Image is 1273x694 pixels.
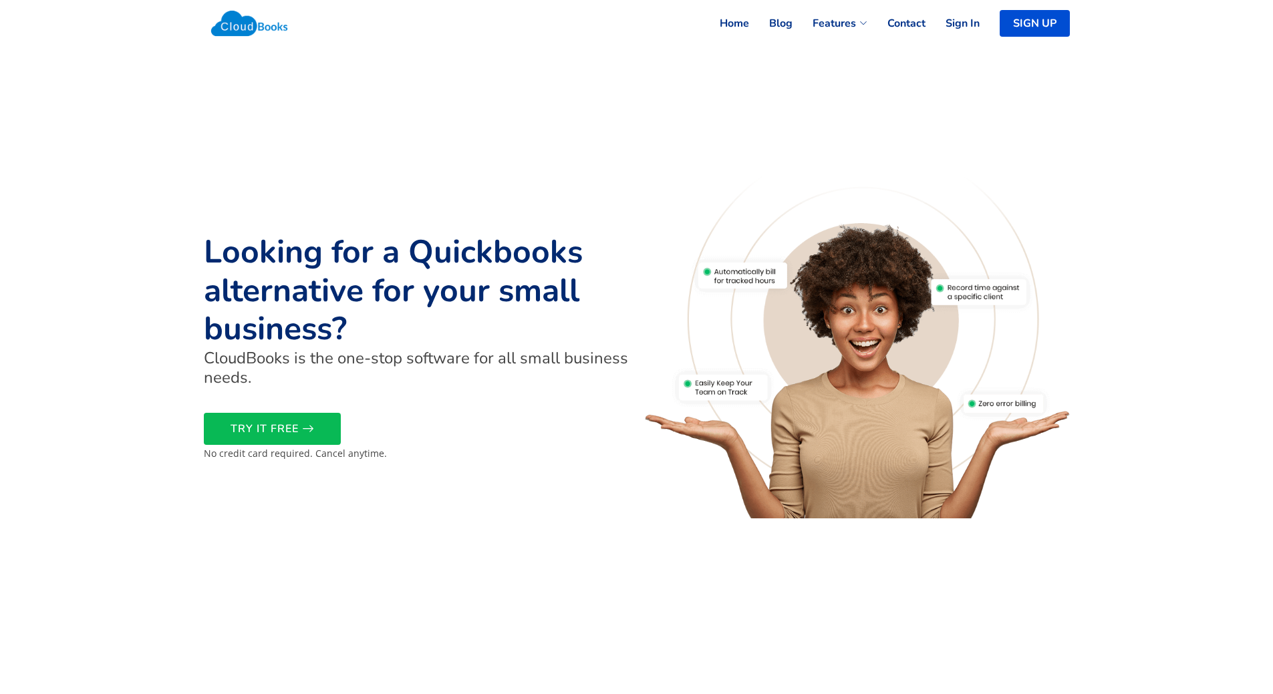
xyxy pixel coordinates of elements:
a: TRY IT FREE [204,413,341,445]
a: Contact [867,9,926,38]
a: SIGN UP [1000,10,1070,37]
a: Features [793,9,867,38]
a: Sign In [926,9,980,38]
a: Blog [749,9,793,38]
span: Features [813,15,856,31]
h4: CloudBooks is the one-stop software for all small business needs. [204,349,629,387]
img: Cloudbooks Logo [204,3,295,43]
a: Home [700,9,749,38]
h1: Looking for a Quickbooks alternative for your small business? [204,233,629,349]
img: Best Time Tracking Software for your business [645,176,1070,519]
small: No credit card required. Cancel anytime. [204,447,387,460]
